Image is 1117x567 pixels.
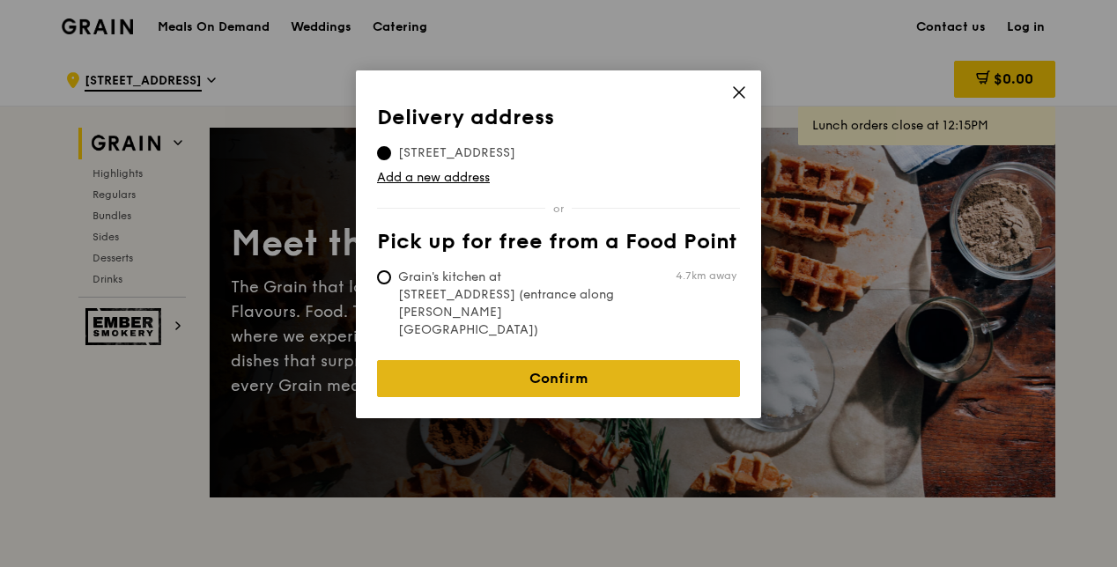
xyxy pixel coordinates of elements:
input: Grain's kitchen at [STREET_ADDRESS] (entrance along [PERSON_NAME][GEOGRAPHIC_DATA])4.7km away [377,270,391,284]
th: Delivery address [377,106,740,137]
input: [STREET_ADDRESS] [377,146,391,160]
span: 4.7km away [676,269,736,283]
th: Pick up for free from a Food Point [377,230,740,261]
a: Add a new address [377,169,740,187]
span: [STREET_ADDRESS] [377,144,536,162]
span: Grain's kitchen at [STREET_ADDRESS] (entrance along [PERSON_NAME][GEOGRAPHIC_DATA]) [377,269,640,339]
a: Confirm [377,360,740,397]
